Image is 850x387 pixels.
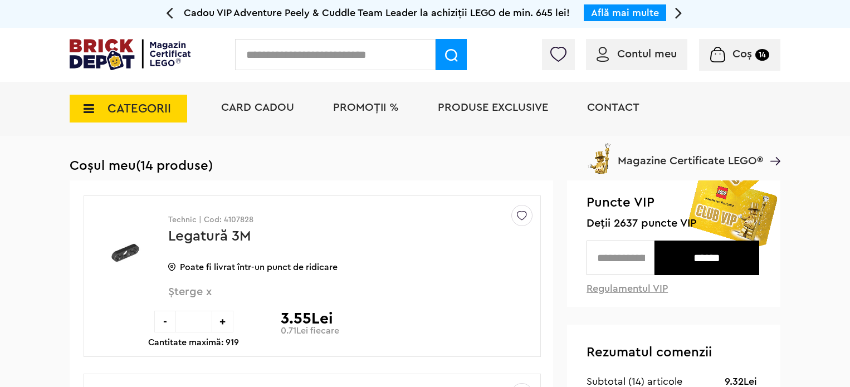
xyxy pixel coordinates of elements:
a: Produse exclusive [438,102,548,113]
span: Rezumatul comenzii [587,346,712,359]
img: Legatură 3M [92,213,160,295]
div: - [154,311,176,332]
span: Puncte VIP [587,194,761,212]
span: CATEGORII [108,102,171,115]
span: (14 produse) [136,159,213,173]
span: Cadou VIP Adventure Peely & Cuddle Team Leader la achiziții LEGO de min. 645 lei! [184,8,570,18]
a: Card Cadou [221,102,294,113]
p: Technic | Cod: 4107828 [168,216,524,224]
a: Contact [587,102,639,113]
h1: Coșul meu [70,158,780,174]
span: Contul meu [617,48,677,60]
a: Legatură 3M [168,229,251,243]
span: Șterge x [168,286,496,310]
a: PROMOȚII % [333,102,399,113]
a: Contul meu [597,48,677,60]
p: 3.55Lei [281,311,333,326]
p: Poate fi livrat într-un punct de ridicare [168,263,524,272]
span: Coș [732,48,752,60]
span: Deții 2637 puncte VIP [587,217,761,230]
div: + [212,311,233,332]
a: Regulamentul VIP [587,283,668,293]
a: Află mai multe [591,8,659,18]
p: Cantitate maximă: 919 [148,338,239,347]
small: 14 [755,49,769,61]
p: 0.71Lei fiecare [281,326,339,335]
